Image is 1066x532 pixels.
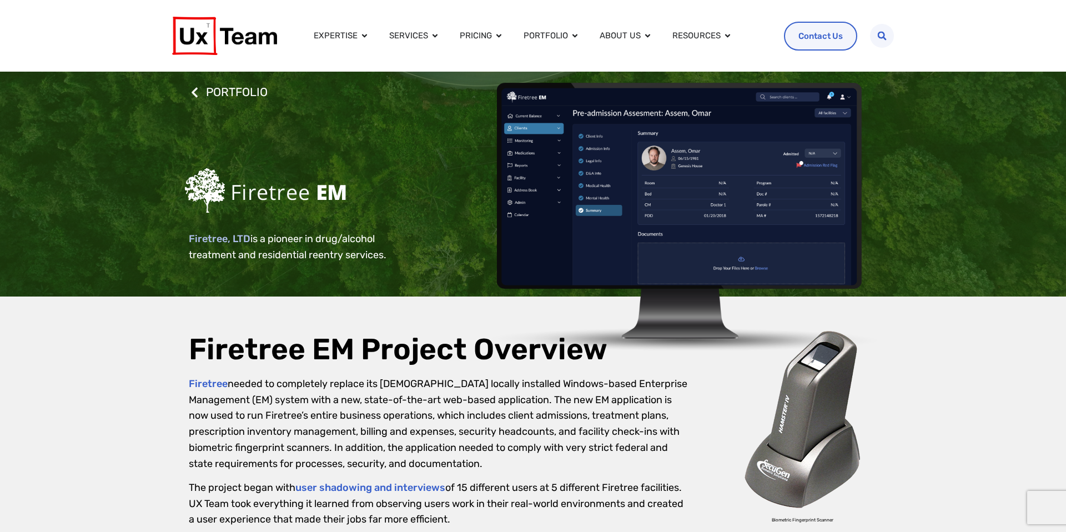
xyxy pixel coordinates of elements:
[745,331,860,508] img: Biometric fingerprint scanner device
[189,233,250,245] a: Firetree, LTD
[189,331,703,367] h1: Firetree EM Project Overview
[389,29,428,42] a: Services
[784,22,857,51] a: Contact Us
[798,29,843,43] span: Contact Us
[600,29,641,42] a: About us
[672,29,721,42] a: Resources
[189,378,228,390] a: Firetree
[870,24,894,48] div: Search
[295,481,445,494] a: user shadowing and interviews
[189,83,268,102] a: PORTFOLIO
[189,480,688,528] p: The project began with of 15 different users at 5 different Firetree facilities. UX Team took eve...
[203,83,268,102] span: PORTFOLIO
[314,29,358,42] a: Expertise
[189,231,395,263] div: is a pioneer in drug/alcohol treatment and residential reentry services.
[772,517,833,524] div: Biometric Fingerprint Scanner
[172,17,277,55] img: UX Team Logo
[524,29,568,42] a: Portfolio
[305,22,776,49] div: Menu Toggle
[189,376,688,472] p: needed to completely replace its [DEMOGRAPHIC_DATA] locally installed Windows-based Enterprise Ma...
[305,22,776,49] nav: Menu
[460,29,492,42] a: Pricing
